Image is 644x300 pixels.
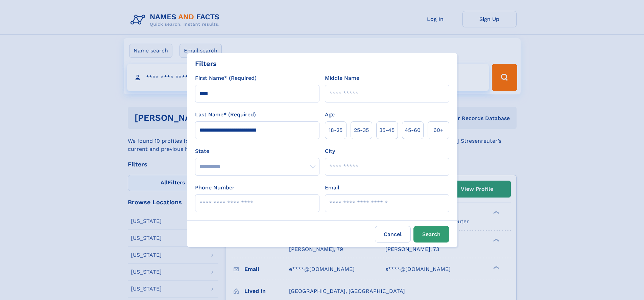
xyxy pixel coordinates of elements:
[325,184,339,192] label: Email
[195,59,217,69] div: Filters
[375,226,411,243] label: Cancel
[325,74,359,82] label: Middle Name
[433,126,444,134] span: 60+
[405,126,421,134] span: 45‑60
[195,74,257,82] label: First Name* (Required)
[379,126,395,134] span: 35‑45
[325,111,335,119] label: Age
[325,147,335,155] label: City
[195,184,235,192] label: Phone Number
[329,126,342,134] span: 18‑25
[195,147,319,155] label: State
[195,111,256,119] label: Last Name* (Required)
[354,126,369,134] span: 25‑35
[413,226,449,243] button: Search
